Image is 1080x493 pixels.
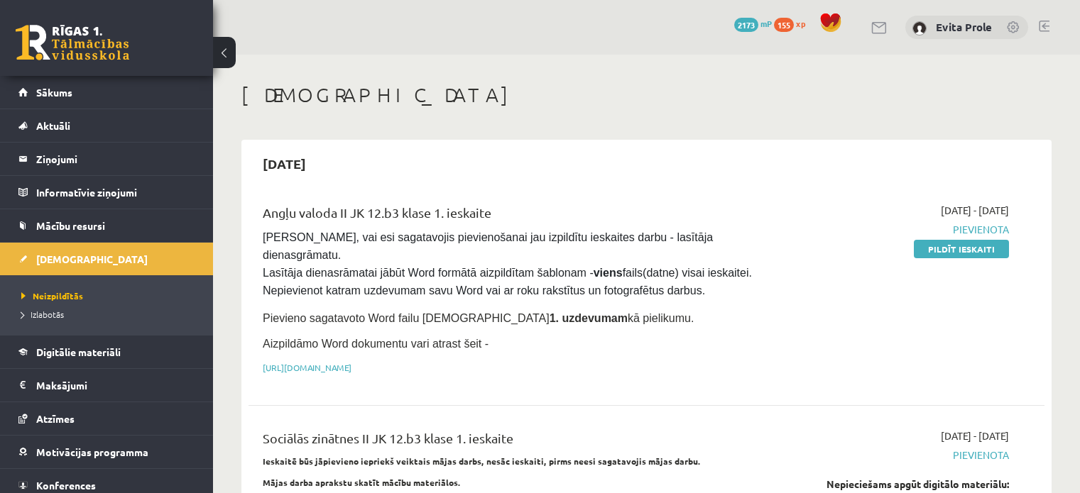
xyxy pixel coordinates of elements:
span: [DATE] - [DATE] [941,428,1009,443]
div: Nepieciešams apgūt digitālo materiālu: [775,477,1009,492]
legend: Maksājumi [36,369,195,401]
span: Konferences [36,479,96,492]
legend: Informatīvie ziņojumi [36,176,195,209]
a: Pildīt ieskaiti [914,240,1009,258]
a: Maksājumi [18,369,195,401]
span: xp [796,18,805,29]
a: Informatīvie ziņojumi [18,176,195,209]
span: mP [760,18,772,29]
a: Motivācijas programma [18,436,195,468]
span: [DATE] - [DATE] [941,203,1009,218]
span: Pievieno sagatavoto Word failu [DEMOGRAPHIC_DATA] kā pielikumu. [263,312,694,324]
span: Aktuāli [36,119,70,132]
div: Angļu valoda II JK 12.b3 klase 1. ieskaite [263,203,753,229]
img: Evita Prole [912,21,927,35]
span: 155 [774,18,794,32]
a: Aktuāli [18,109,195,142]
span: 2173 [734,18,758,32]
span: Atzīmes [36,412,75,425]
span: [DEMOGRAPHIC_DATA] [36,253,148,265]
a: [URL][DOMAIN_NAME] [263,362,351,373]
a: Neizpildītās [21,289,199,302]
a: Ziņojumi [18,143,195,175]
strong: 1. uzdevumam [550,312,628,324]
a: [DEMOGRAPHIC_DATA] [18,243,195,275]
h2: [DATE] [249,147,320,180]
a: Atzīmes [18,402,195,435]
a: 155 xp [774,18,812,29]
span: Pievienota [775,448,1009,462]
span: Mācību resursi [36,219,105,232]
span: Izlabotās [21,309,64,320]
a: Izlabotās [21,308,199,321]
a: Mācību resursi [18,209,195,242]
span: Aizpildāmo Word dokumentu vari atrast šeit - [263,338,489,350]
strong: viens [594,267,623,279]
div: Sociālās zinātnes II JK 12.b3 klase 1. ieskaite [263,428,753,455]
span: Neizpildītās [21,290,83,301]
span: Sākums [36,86,72,99]
a: Evita Prole [936,20,992,34]
span: Motivācijas programma [36,445,148,458]
strong: Mājas darba aprakstu skatīt mācību materiālos. [263,477,461,488]
span: [PERSON_NAME], vai esi sagatavojis pievienošanai jau izpildītu ieskaites darbu - lasītāja dienasg... [263,231,755,297]
a: Sākums [18,76,195,109]
span: Digitālie materiāli [36,345,121,358]
a: Rīgas 1. Tālmācības vidusskola [16,25,129,60]
span: Pievienota [775,222,1009,237]
strong: Ieskaitē būs jāpievieno iepriekš veiktais mājas darbs, nesāc ieskaiti, pirms neesi sagatavojis mā... [263,455,701,467]
a: Digitālie materiāli [18,336,195,368]
legend: Ziņojumi [36,143,195,175]
h1: [DEMOGRAPHIC_DATA] [241,83,1052,107]
a: 2173 mP [734,18,772,29]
